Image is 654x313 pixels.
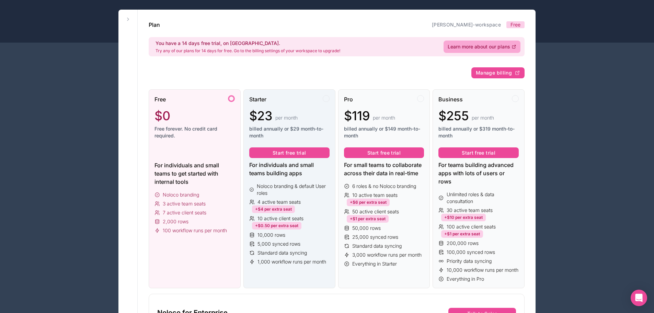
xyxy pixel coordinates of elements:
span: 3 active team seats [163,200,206,207]
span: 6 roles & no Noloco branding [352,183,416,190]
div: Open Intercom Messenger [631,290,647,306]
span: 200,000 rows [447,240,479,247]
span: 30 active team seats [447,207,493,214]
span: Learn more about our plans [448,43,510,50]
a: Learn more about our plans [444,41,520,53]
span: 10 active client seats [257,215,303,222]
div: For individuals and small teams building apps [249,161,330,177]
span: Business [438,95,463,103]
span: per month [472,114,494,121]
h2: You have a 14 days free trial, on [GEOGRAPHIC_DATA]. [156,40,340,47]
a: [PERSON_NAME]-workspace [432,22,501,27]
span: Manage billing [476,70,512,76]
span: Standard data syncing [352,243,402,249]
span: Free [154,95,166,103]
span: 3,000 workflow runs per month [352,251,422,258]
span: $255 [438,109,469,123]
button: Start free trial [249,147,330,158]
span: 100,000 synced rows [447,249,495,256]
div: +$0.50 per extra seat [252,222,301,230]
p: Try any of our plans for 14 days for free. Go to the billing settings of your workspace to upgrade! [156,48,340,54]
span: billed annually or $149 month-to-month [344,125,424,139]
div: For small teams to collaborate across their data in real-time [344,161,424,177]
span: Pro [344,95,353,103]
div: +$6 per extra seat [347,199,390,206]
span: Free [510,21,520,28]
div: +$1 per extra seat [347,215,389,223]
span: 5,000 synced rows [257,241,300,247]
span: $119 [344,109,370,123]
button: Start free trial [438,147,519,158]
span: $0 [154,109,170,123]
span: 50 active client seats [352,208,399,215]
div: +$4 per extra seat [252,205,295,213]
span: 100 active client seats [447,223,496,230]
span: 100 workflow runs per month [163,227,227,234]
div: For teams building advanced apps with lots of users or rows [438,161,519,186]
span: Unlimited roles & data consultation [447,191,519,205]
span: per month [275,114,298,121]
button: Start free trial [344,147,424,158]
span: billed annually or $319 month-to-month [438,125,519,139]
span: Starter [249,95,266,103]
span: 50,000 rows [352,225,381,232]
span: Free forever. No credit card required. [154,125,235,139]
span: Everything in Starter [352,260,397,267]
span: Noloco branding [163,191,199,198]
span: per month [373,114,395,121]
span: 25,000 synced rows [352,234,398,241]
span: $23 [249,109,273,123]
div: +$1 per extra seat [441,230,483,238]
div: For individuals and small teams to get started with internal tools [154,161,235,186]
span: 10,000 workflow runs per month [447,267,518,273]
span: Everything in Pro [447,276,484,282]
span: 4 active team seats [257,199,301,205]
span: 1,000 workflow runs per month [257,258,326,265]
span: 7 active client seats [163,209,206,216]
span: Priority data syncing [447,258,492,265]
span: Standard data syncing [257,249,307,256]
span: 10,000 rows [257,232,285,238]
span: Noloco branding & default User roles [257,183,329,197]
span: 2,000 rows [163,218,188,225]
span: 10 active team seats [352,192,398,199]
h1: Plan [149,21,160,29]
button: Manage billing [471,67,525,78]
span: billed annually or $29 month-to-month [249,125,330,139]
div: +$10 per extra seat [441,214,486,221]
